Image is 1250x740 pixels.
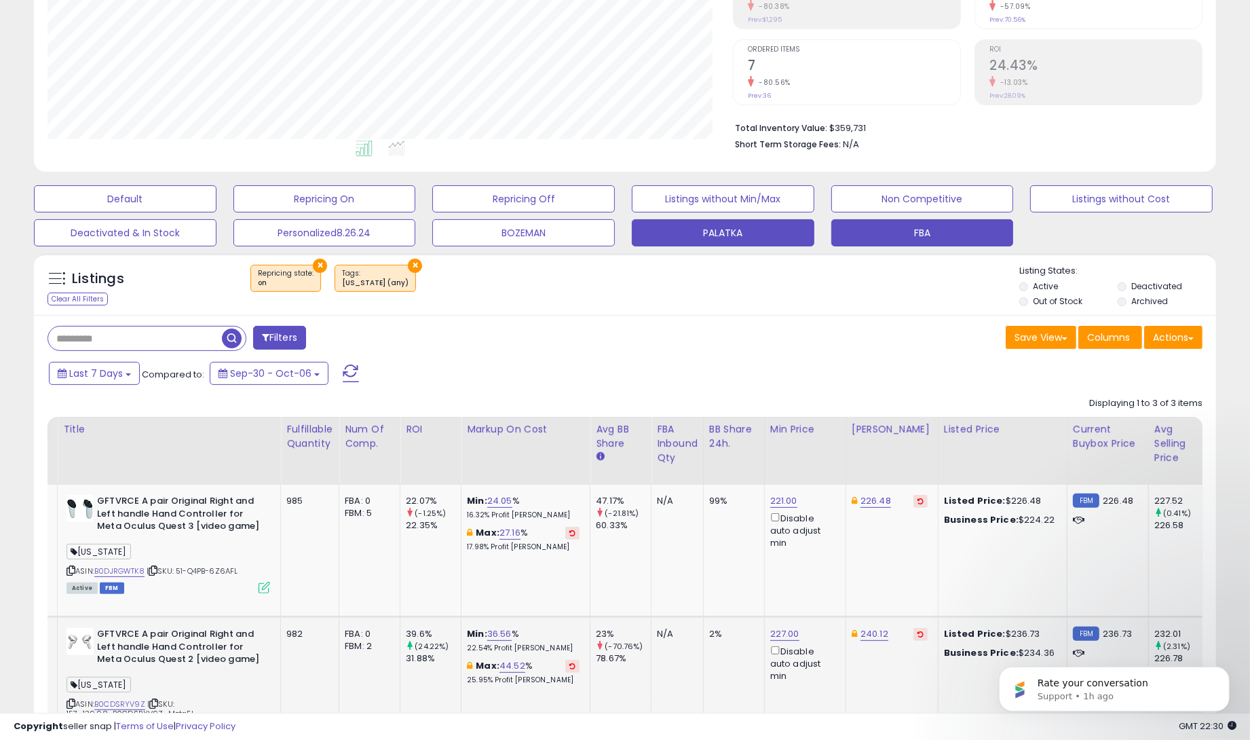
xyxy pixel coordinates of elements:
[770,644,835,682] div: Disable auto adjust min
[831,219,1014,246] button: FBA
[1131,295,1168,307] label: Archived
[632,219,814,246] button: PALATKA
[596,495,651,507] div: 47.17%
[476,526,499,539] b: Max:
[345,495,390,507] div: FBA: 0
[63,422,275,437] div: Title
[467,422,584,437] div: Markup on Cost
[258,278,314,288] div: on
[67,495,94,522] img: 31P9kki5PTL._SL40_.jpg
[97,628,262,669] b: GFTVRCE A pair Original Right and Left handle Hand Controller for Meta Oculus Quest 2 [video game]
[286,628,328,640] div: 982
[406,519,461,532] div: 22.35%
[770,511,835,549] div: Disable auto adjust min
[1144,326,1202,349] button: Actions
[735,119,1192,135] li: $359,731
[1087,331,1130,344] span: Columns
[754,77,791,88] small: -80.56%
[34,219,216,246] button: Deactivated & In Stock
[432,219,615,246] button: BOZEMAN
[748,46,960,54] span: Ordered Items
[467,494,487,507] b: Min:
[979,638,1250,733] iframe: Intercom notifications message
[1154,495,1209,507] div: 227.52
[176,720,235,733] a: Privacy Policy
[313,259,327,273] button: ×
[67,544,131,559] span: [US_STATE]
[860,627,888,641] a: 240.12
[116,720,174,733] a: Terms of Use
[461,417,590,485] th: The percentage added to the cost of goods (COGS) that forms the calculator for Min & Max prices.
[467,542,580,552] p: 17.98% Profit [PERSON_NAME]
[1154,422,1204,465] div: Avg Selling Price
[345,628,390,640] div: FBA: 0
[770,494,797,508] a: 221.00
[709,422,759,451] div: BB Share 24h.
[596,628,651,640] div: 23%
[67,628,94,655] img: 31t9C2rg2cL._SL40_.jpg
[944,514,1057,526] div: $224.22
[94,699,145,710] a: B0CDSRYV9Z
[709,628,754,640] div: 2%
[467,495,580,520] div: %
[467,644,580,653] p: 22.54% Profit [PERSON_NAME]
[69,367,123,380] span: Last 7 Days
[996,77,1028,88] small: -13.03%
[632,185,814,212] button: Listings without Min/Max
[944,646,1019,659] b: Business Price:
[467,527,580,552] div: %
[406,628,461,640] div: 39.6%
[1033,280,1058,292] label: Active
[342,278,409,288] div: [US_STATE] (any)
[342,268,409,289] span: Tags :
[596,451,604,463] small: Avg BB Share.
[72,270,124,289] h5: Listings
[1103,494,1133,507] span: 226.48
[1131,280,1182,292] label: Deactivated
[596,519,651,532] div: 60.33%
[48,293,108,306] div: Clear All Filters
[748,92,771,100] small: Prev: 36
[67,582,98,594] span: All listings currently available for purchase on Amazon
[467,676,580,685] p: 25.95% Profit [PERSON_NAME]
[408,259,422,273] button: ×
[917,631,924,637] i: Revert to store-level Dynamic Max Price
[67,495,270,592] div: ASIN:
[852,629,857,638] i: This overrides the store level Dynamic Max Price for this listing
[989,92,1025,100] small: Prev: 28.09%
[258,268,314,289] span: Repricing state :
[286,495,328,507] div: 985
[944,627,1006,640] b: Listed Price:
[735,122,827,134] b: Total Inventory Value:
[748,58,960,76] h2: 7
[487,494,512,508] a: 24.05
[97,495,262,536] b: GFTVRCE A pair Original Right and Left handle Hand Controller for Meta Oculus Quest 3 [video game]
[735,138,841,150] b: Short Term Storage Fees:
[499,659,525,673] a: 44.52
[67,677,131,692] span: [US_STATE]
[499,526,520,540] a: 27.16
[1033,295,1082,307] label: Out of Stock
[944,494,1006,507] b: Listed Price:
[415,641,449,652] small: (24.22%)
[94,566,145,577] a: B0DJRGWTK8
[605,641,643,652] small: (-70.76%)
[1073,422,1143,451] div: Current Buybox Price
[748,16,782,24] small: Prev: $1,295
[467,627,487,640] b: Min:
[467,661,472,670] i: This overrides the store level max markup for this listing
[657,628,693,640] div: N/A
[596,652,651,665] div: 78.67%
[210,362,328,385] button: Sep-30 - Oct-06
[770,627,799,641] a: 227.00
[467,660,580,685] div: %
[989,58,1202,76] h2: 24.43%
[843,138,859,151] span: N/A
[605,508,639,519] small: (-21.81%)
[944,647,1057,659] div: $234.36
[432,185,615,212] button: Repricing Off
[14,720,235,733] div: seller snap | |
[345,422,394,451] div: Num of Comp.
